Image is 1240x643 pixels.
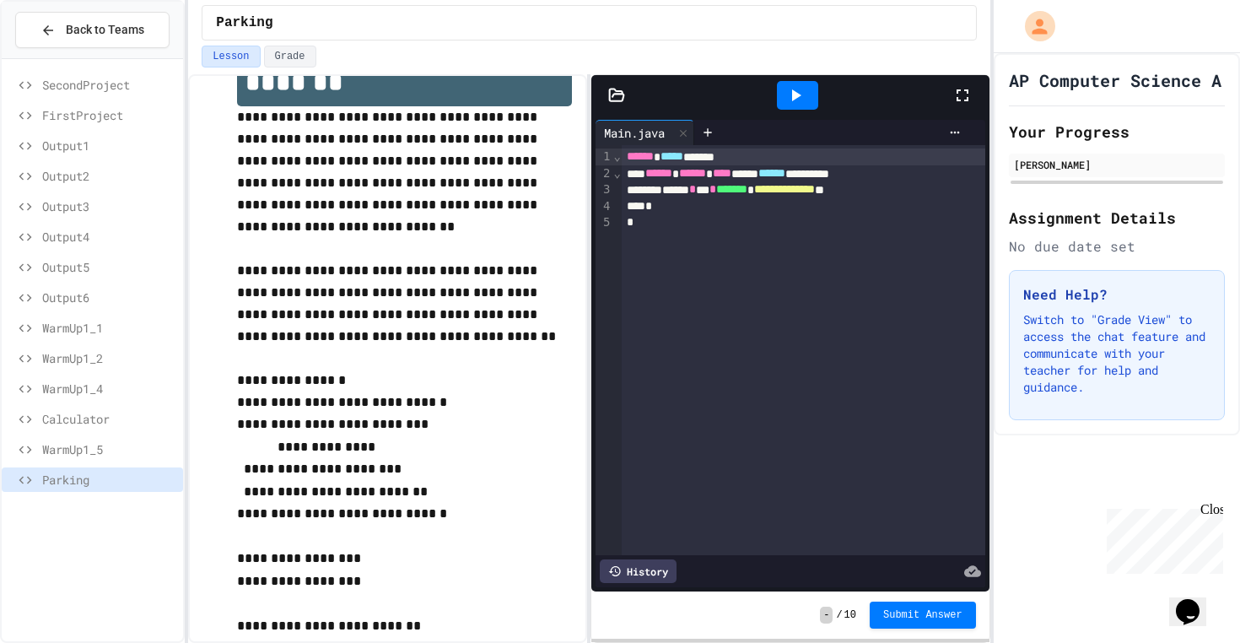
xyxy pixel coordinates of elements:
span: Fold line [612,149,621,163]
div: My Account [1007,7,1059,46]
p: Switch to "Grade View" to access the chat feature and communicate with your teacher for help and ... [1023,311,1210,396]
span: Calculator [42,410,176,428]
iframe: chat widget [1100,502,1223,574]
div: Chat with us now!Close [7,7,116,107]
span: FirstProject [42,106,176,124]
div: 4 [596,198,612,214]
h3: Need Help? [1023,284,1210,305]
div: 3 [596,181,612,198]
span: Submit Answer [883,608,962,622]
iframe: chat widget [1169,575,1223,626]
span: Parking [42,471,176,489]
span: Parking [216,13,272,33]
div: Main.java [596,124,673,142]
div: 2 [596,165,612,182]
span: WarmUp1_4 [42,380,176,397]
span: Output4 [42,228,176,246]
div: 1 [596,149,612,165]
button: Lesson [202,46,260,68]
button: Submit Answer [870,602,976,629]
div: [PERSON_NAME] [1014,157,1220,172]
span: Output1 [42,137,176,154]
div: 5 [596,214,612,230]
span: Output5 [42,258,176,276]
span: WarmUp1_2 [42,349,176,367]
button: Grade [264,46,316,68]
span: Output2 [42,167,176,185]
div: History [600,559,677,583]
span: SecondProject [42,76,176,94]
span: Back to Teams [66,21,144,39]
span: 10 [844,608,856,622]
button: Back to Teams [15,12,170,48]
h2: Assignment Details [1009,206,1225,230]
span: / [836,608,842,622]
span: Output6 [42,289,176,306]
span: Output3 [42,197,176,215]
span: WarmUp1_1 [42,319,176,337]
h1: AP Computer Science A [1009,68,1221,92]
span: - [820,607,833,624]
div: No due date set [1009,236,1225,257]
span: WarmUp1_5 [42,440,176,458]
div: Main.java [596,120,694,145]
h2: Your Progress [1009,120,1225,143]
span: Fold line [612,166,621,180]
